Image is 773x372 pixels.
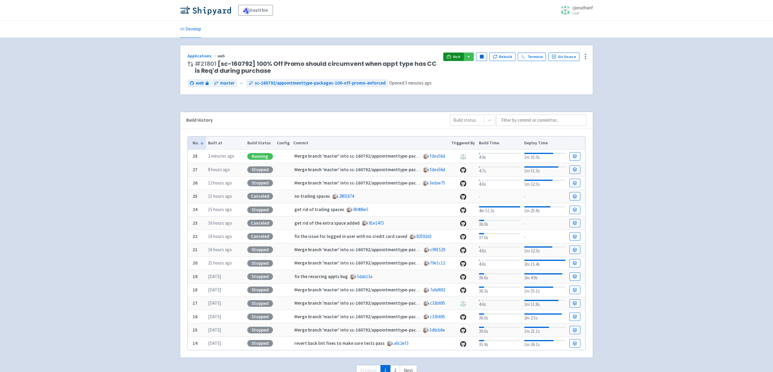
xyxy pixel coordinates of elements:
[208,300,221,306] time: [DATE]
[193,233,197,239] b: 22
[294,247,480,252] strong: Merge branch 'master' into sc-160792/appointmenttype-packages-100-off-promo-enforced
[569,299,580,308] a: Build Details
[522,136,567,150] th: Deploy Time
[479,339,520,348] div: 35.9s
[353,207,368,212] a: 80496e5
[524,299,566,308] div: 1m 51.8s
[206,136,245,150] th: Built at
[208,233,232,239] time: 16 hours ago
[476,53,487,61] button: Pause
[275,136,291,150] th: Config
[238,5,273,16] a: healthie
[196,80,204,87] span: web
[208,287,221,293] time: [DATE]
[291,136,450,150] th: Commit
[405,80,431,86] time: 5 minutes ago
[193,274,197,279] b: 19
[524,232,566,241] div: -
[430,260,445,266] a: f9e1c12
[294,340,385,346] strong: revert back lint fixes to make sure tests pass
[208,180,232,186] time: 12 hours ago
[294,274,348,279] strong: fix the recurring appts bug
[569,272,580,281] a: Build Details
[416,233,431,239] a: 82592d3
[247,207,273,213] div: Stopped
[247,260,273,267] div: Stopped
[247,166,273,173] div: Stopped
[188,79,211,87] a: web
[193,287,197,293] b: 18
[294,287,480,293] strong: Merge branch 'master' into sc-160792/appointmenttype-packages-100-off-promo-enforced
[479,178,520,188] div: 4.6s
[193,247,197,252] b: 21
[217,53,226,59] span: web
[239,80,244,87] span: ←
[430,167,445,172] a: fdea56d
[193,193,197,199] b: 25
[389,80,431,86] span: Opened
[569,192,580,200] a: Build Details
[369,220,384,226] a: 91e1473
[569,245,580,254] a: Build Details
[193,340,197,346] b: 14
[247,246,273,253] div: Stopped
[429,327,445,333] a: 1d6cb6e
[524,339,566,348] div: 1m 36.1s
[489,53,515,61] button: Rebuild
[479,232,520,241] div: 37.0s
[479,152,520,161] div: 4.9s
[569,259,580,268] a: Build Details
[569,339,580,348] a: Build Details
[479,245,520,255] div: 4.6s
[479,219,520,228] div: 36.9s
[294,167,480,172] strong: Merge branch 'master' into sc-160792/appointmenttype-packages-100-off-promo-enforced
[548,53,579,61] a: Git Source
[569,313,580,321] a: Build Details
[496,114,587,126] input: Filter by commit or committer...
[524,245,566,255] div: 1m 32.3s
[294,220,360,226] strong: get rid of the extra space added
[524,192,566,200] div: -
[193,167,197,172] b: 27
[294,207,344,212] strong: get rid of trailing spaces
[479,165,520,175] div: 4.7s
[193,314,197,319] b: 16
[524,178,566,188] div: 1m 32.5s
[193,260,197,266] b: 20
[193,327,197,333] b: 15
[569,219,580,227] a: Build Details
[339,193,354,199] a: 2801674
[524,312,566,322] div: 2m 2.5s
[208,220,232,226] time: 16 hours ago
[569,206,580,214] a: Build Details
[477,136,522,150] th: Build Time
[247,300,273,307] div: Stopped
[394,340,409,346] a: a6c2ef3
[294,153,480,159] strong: Merge branch 'master' into sc-160792/appointmenttype-packages-100-off-promo-enforced
[294,193,330,199] strong: no trailing spaces
[247,340,273,347] div: Stopped
[524,219,566,227] div: -
[247,313,273,320] div: Stopped
[208,193,232,199] time: 15 hours ago
[208,247,232,252] time: 16 hours ago
[208,340,221,346] time: [DATE]
[518,53,546,61] a: Terminal
[430,247,445,252] a: c991529
[524,325,566,335] div: 1m 21.1s
[294,314,480,319] strong: Merge branch 'master' into sc-160792/appointmenttype-packages-100-off-promo-enforced
[208,274,221,279] time: [DATE]
[208,314,221,319] time: [DATE]
[294,180,480,186] strong: Merge branch 'master' into sc-160792/appointmenttype-packages-100-off-promo-enforced
[195,60,438,74] span: [sc-160792] 100% Off Promo should circumvent when appt type has CC is Req'd during purchase
[193,207,197,212] b: 24
[524,258,566,268] div: 2m 15.4s
[569,232,580,241] a: Build Details
[180,5,231,15] img: Shipyard logo
[569,152,580,161] a: Build Details
[524,205,566,214] div: 1m 25.9s
[247,273,273,280] div: Stopped
[573,11,593,15] small: User
[247,220,273,226] div: Canceled
[573,5,593,11] span: cjonathanf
